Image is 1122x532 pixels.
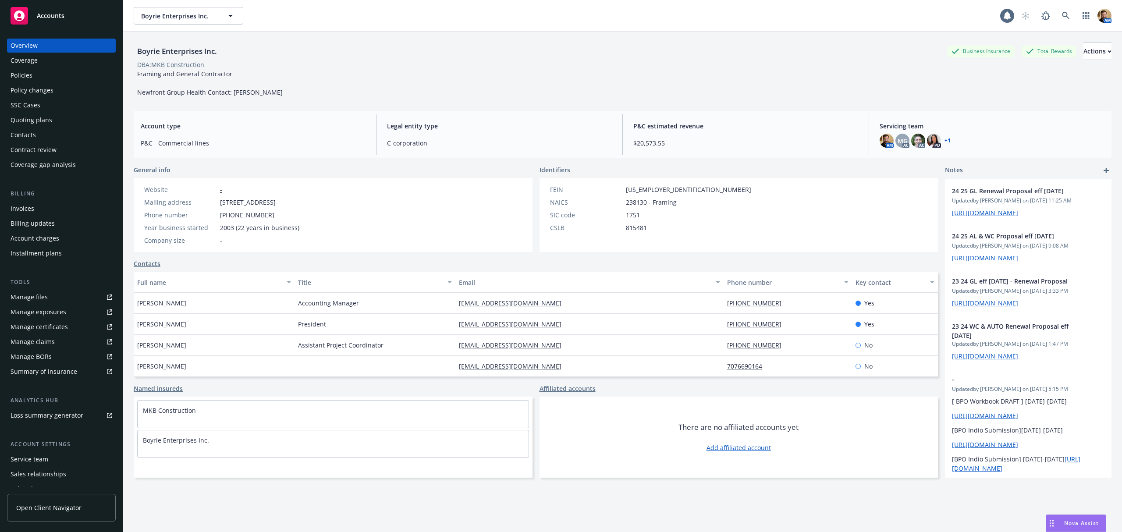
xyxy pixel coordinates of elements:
span: 24 25 GL Renewal Proposal eff [DATE] [952,186,1082,195]
div: Year business started [144,223,217,232]
div: Account settings [7,440,116,449]
p: [BPO Indio Submission] [DATE]-[DATE] [952,454,1104,473]
span: - [298,362,300,371]
span: P&C estimated revenue [633,121,858,131]
span: [STREET_ADDRESS] [220,198,276,207]
div: Policies [11,68,32,82]
div: Manage exposures [11,305,66,319]
img: photo [911,134,925,148]
div: Full name [137,278,281,287]
div: Business Insurance [947,46,1015,57]
span: Servicing team [880,121,1104,131]
a: [URL][DOMAIN_NAME] [952,299,1018,307]
div: Mailing address [144,198,217,207]
span: There are no affiliated accounts yet [678,422,799,433]
div: 23 24 GL eff [DATE] - Renewal ProposalUpdatedby [PERSON_NAME] on [DATE] 3:33 PM[URL][DOMAIN_NAME] [945,270,1111,315]
div: CSLB [550,223,622,232]
button: Key contact [852,272,938,293]
a: Search [1057,7,1075,25]
div: Account charges [11,231,59,245]
div: Manage BORs [11,350,52,364]
div: Drag to move [1046,515,1057,532]
img: photo [1097,9,1111,23]
a: [URL][DOMAIN_NAME] [952,440,1018,449]
button: Email [455,272,724,293]
div: Installment plans [11,246,62,260]
div: 23 24 WC & AUTO Renewal Proposal eff [DATE]Updatedby [PERSON_NAME] on [DATE] 1:47 PM[URL][DOMAIN_... [945,315,1111,368]
span: Framing and General Contractor Newfront Group Health Contact: [PERSON_NAME] [137,70,283,96]
a: Manage exposures [7,305,116,319]
div: Title [298,278,442,287]
div: 24 25 AL & WC Proposal eff [DATE]Updatedby [PERSON_NAME] on [DATE] 9:08 AM[URL][DOMAIN_NAME] [945,224,1111,270]
a: Policy changes [7,83,116,97]
div: Billing updates [11,216,55,231]
a: Account charges [7,231,116,245]
span: President [298,319,326,329]
a: Manage BORs [7,350,116,364]
a: [EMAIL_ADDRESS][DOMAIN_NAME] [459,341,568,349]
a: Manage files [7,290,116,304]
span: 1751 [626,210,640,220]
div: Summary of insurance [11,365,77,379]
div: Analytics hub [7,396,116,405]
a: [URL][DOMAIN_NAME] [952,254,1018,262]
span: Updated by [PERSON_NAME] on [DATE] 1:47 PM [952,340,1104,348]
span: Account type [141,121,366,131]
span: General info [134,165,170,174]
span: [PERSON_NAME] [137,298,186,308]
div: Phone number [727,278,839,287]
img: photo [927,134,941,148]
span: Updated by [PERSON_NAME] on [DATE] 3:33 PM [952,287,1104,295]
a: [PHONE_NUMBER] [727,320,788,328]
div: Quoting plans [11,113,52,127]
a: MKB Construction [143,406,196,415]
div: Service team [11,452,48,466]
span: Accounts [37,12,64,19]
div: Total Rewards [1022,46,1076,57]
span: Assistant Project Coordinator [298,340,383,350]
div: -Updatedby [PERSON_NAME] on [DATE] 5:15 PM[ BPO Workbook DRAFT ] [DATE]-[DATE][URL][DOMAIN_NAME][... [945,368,1111,504]
img: photo [880,134,894,148]
a: Accounts [7,4,116,28]
span: C-corporation [387,138,612,148]
a: Service team [7,452,116,466]
div: Billing [7,189,116,198]
a: Installment plans [7,246,116,260]
span: 2003 (22 years in business) [220,223,299,232]
span: Notes [945,165,963,176]
div: Overview [11,39,38,53]
a: Billing updates [7,216,116,231]
div: Related accounts [11,482,61,496]
a: [PHONE_NUMBER] [727,299,788,307]
a: [URL][DOMAIN_NAME] [952,411,1018,420]
div: Invoices [11,202,34,216]
a: +1 [944,138,951,143]
div: FEIN [550,185,622,194]
a: Invoices [7,202,116,216]
a: Start snowing [1017,7,1034,25]
a: Contract review [7,143,116,157]
div: Coverage gap analysis [11,158,76,172]
div: Contract review [11,143,57,157]
a: [EMAIL_ADDRESS][DOMAIN_NAME] [459,320,568,328]
a: Named insureds [134,384,183,393]
a: [URL][DOMAIN_NAME] [952,352,1018,360]
div: Manage files [11,290,48,304]
a: SSC Cases [7,98,116,112]
div: Actions [1083,43,1111,60]
div: Website [144,185,217,194]
a: Loss summary generator [7,408,116,422]
p: [BPO Indio Submission][DATE]-[DATE] [952,426,1104,435]
a: Manage certificates [7,320,116,334]
div: Sales relationships [11,467,66,481]
div: 24 25 GL Renewal Proposal eff [DATE]Updatedby [PERSON_NAME] on [DATE] 11:25 AM[URL][DOMAIN_NAME] [945,179,1111,224]
div: Coverage [11,53,38,67]
span: [PERSON_NAME] [137,340,186,350]
span: 24 25 AL & WC Proposal eff [DATE] [952,231,1082,241]
button: Boyrie Enterprises Inc. [134,7,243,25]
span: Open Client Navigator [16,503,82,512]
span: Updated by [PERSON_NAME] on [DATE] 5:15 PM [952,385,1104,393]
a: Overview [7,39,116,53]
span: Legal entity type [387,121,612,131]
